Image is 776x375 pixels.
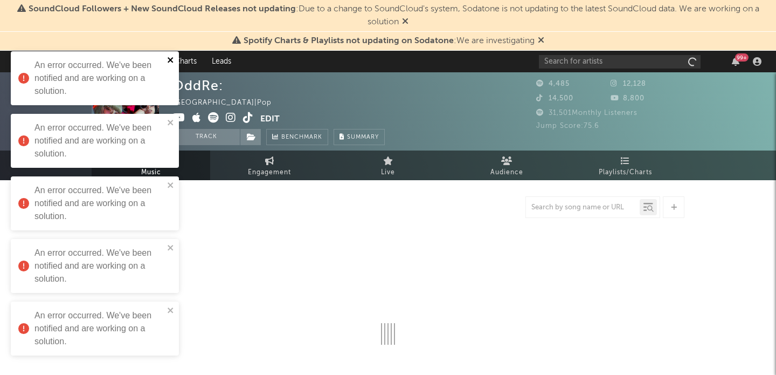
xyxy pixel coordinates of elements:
[167,118,175,128] button: close
[172,97,284,110] div: [GEOGRAPHIC_DATA] | Pop
[447,151,566,180] a: Audience
[172,78,223,93] div: OddRe:
[244,37,454,45] span: Spotify Charts & Playlists not updating on Sodatone
[29,5,759,26] span: : Due to a change to SoundCloud's system, Sodatone is not updating to the latest SoundCloud data....
[167,56,175,66] button: close
[204,51,239,72] a: Leads
[402,18,408,26] span: Dismiss
[599,166,652,179] span: Playlists/Charts
[334,129,385,145] button: Summary
[34,309,164,348] div: An error occurred. We've been notified and are working on a solution.
[735,53,749,62] div: 99 +
[611,95,645,102] span: 8,800
[490,166,523,179] span: Audience
[34,184,164,223] div: An error occurred. We've been notified and are working on a solution.
[536,95,573,102] span: 14,500
[536,122,599,129] span: Jump Score: 75.6
[167,243,175,254] button: close
[34,121,164,160] div: An error occurred. We've been notified and are working on a solution.
[526,203,640,212] input: Search by song name or URL
[248,166,291,179] span: Engagement
[347,134,379,140] span: Summary
[381,166,395,179] span: Live
[536,110,638,117] span: 31,501 Monthly Listeners
[172,129,240,145] button: Track
[29,5,296,13] span: SoundCloud Followers + New SoundCloud Releases not updating
[167,181,175,191] button: close
[281,131,322,144] span: Benchmark
[210,151,329,180] a: Engagement
[34,247,164,285] div: An error occurred. We've been notified and are working on a solution.
[538,37,544,45] span: Dismiss
[329,151,447,180] a: Live
[536,80,570,87] span: 4,485
[539,55,701,69] input: Search for artists
[244,37,535,45] span: : We are investigating
[566,151,684,180] a: Playlists/Charts
[167,51,204,72] a: Charts
[266,129,328,145] a: Benchmark
[732,57,739,66] button: 99+
[260,112,280,126] button: Edit
[34,59,164,98] div: An error occurred. We've been notified and are working on a solution.
[611,80,646,87] span: 12,128
[167,306,175,316] button: close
